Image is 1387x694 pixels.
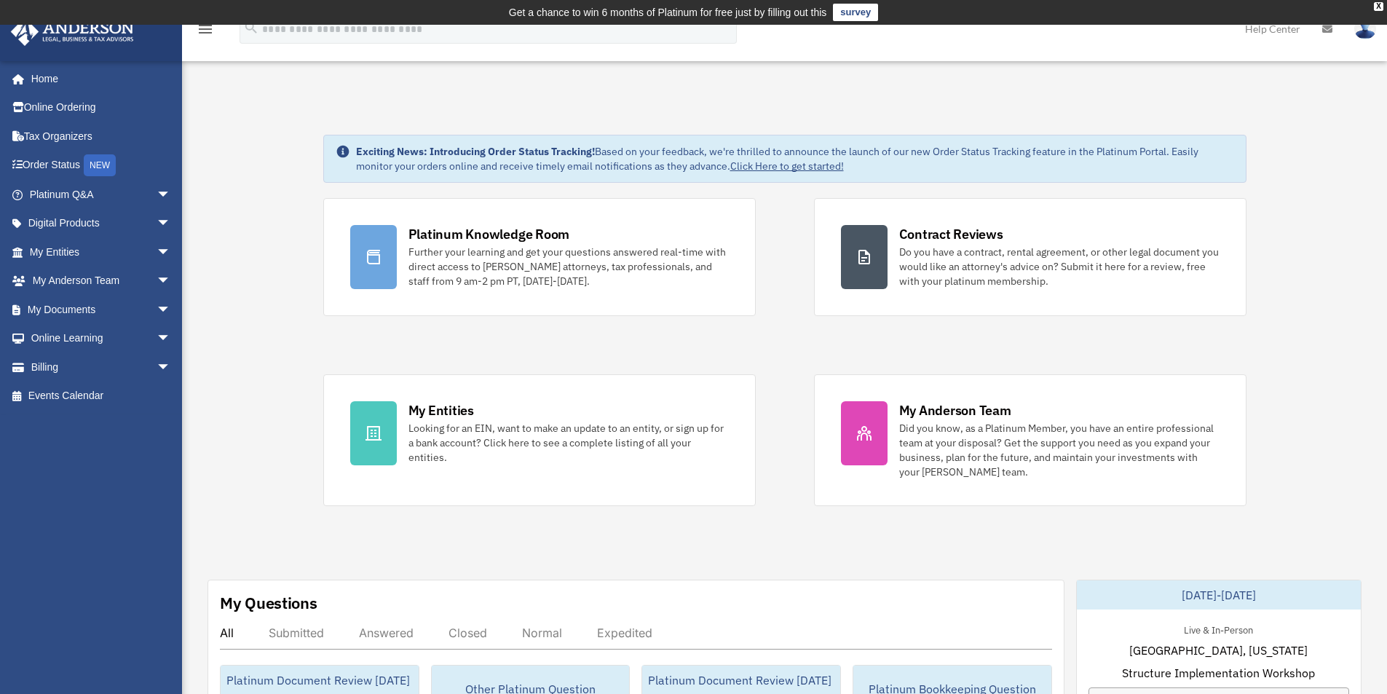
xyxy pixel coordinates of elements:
[157,237,186,267] span: arrow_drop_down
[10,93,193,122] a: Online Ordering
[833,4,878,21] a: survey
[10,180,193,209] a: Platinum Q&Aarrow_drop_down
[197,25,214,38] a: menu
[7,17,138,46] img: Anderson Advisors Platinum Portal
[899,401,1011,419] div: My Anderson Team
[10,352,193,382] a: Billingarrow_drop_down
[243,20,259,36] i: search
[10,324,193,353] a: Online Learningarrow_drop_down
[10,151,193,181] a: Order StatusNEW
[1129,642,1308,659] span: [GEOGRAPHIC_DATA], [US_STATE]
[597,626,652,640] div: Expedited
[522,626,562,640] div: Normal
[10,237,193,267] a: My Entitiesarrow_drop_down
[1172,621,1265,636] div: Live & In-Person
[157,352,186,382] span: arrow_drop_down
[157,209,186,239] span: arrow_drop_down
[10,382,193,411] a: Events Calendar
[408,225,570,243] div: Platinum Knowledge Room
[899,245,1220,288] div: Do you have a contract, rental agreement, or other legal document you would like an attorney's ad...
[10,295,193,324] a: My Documentsarrow_drop_down
[323,374,756,506] a: My Entities Looking for an EIN, want to make an update to an entity, or sign up for a bank accoun...
[509,4,827,21] div: Get a chance to win 6 months of Platinum for free just by filling out this
[1354,18,1376,39] img: User Pic
[220,592,317,614] div: My Questions
[157,324,186,354] span: arrow_drop_down
[10,209,193,238] a: Digital Productsarrow_drop_down
[899,421,1220,479] div: Did you know, as a Platinum Member, you have an entire professional team at your disposal? Get th...
[10,267,193,296] a: My Anderson Teamarrow_drop_down
[408,401,474,419] div: My Entities
[359,626,414,640] div: Answered
[814,198,1246,316] a: Contract Reviews Do you have a contract, rental agreement, or other legal document you would like...
[899,225,1003,243] div: Contract Reviews
[157,267,186,296] span: arrow_drop_down
[1122,664,1315,682] span: Structure Implementation Workshop
[157,180,186,210] span: arrow_drop_down
[323,198,756,316] a: Platinum Knowledge Room Further your learning and get your questions answered real-time with dire...
[1077,580,1361,610] div: [DATE]-[DATE]
[157,295,186,325] span: arrow_drop_down
[356,145,595,158] strong: Exciting News: Introducing Order Status Tracking!
[269,626,324,640] div: Submitted
[408,245,729,288] div: Further your learning and get your questions answered real-time with direct access to [PERSON_NAM...
[408,421,729,465] div: Looking for an EIN, want to make an update to an entity, or sign up for a bank account? Click her...
[10,64,186,93] a: Home
[84,154,116,176] div: NEW
[1374,2,1383,11] div: close
[197,20,214,38] i: menu
[10,122,193,151] a: Tax Organizers
[448,626,487,640] div: Closed
[730,159,844,173] a: Click Here to get started!
[814,374,1246,506] a: My Anderson Team Did you know, as a Platinum Member, you have an entire professional team at your...
[356,144,1234,173] div: Based on your feedback, we're thrilled to announce the launch of our new Order Status Tracking fe...
[220,626,234,640] div: All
